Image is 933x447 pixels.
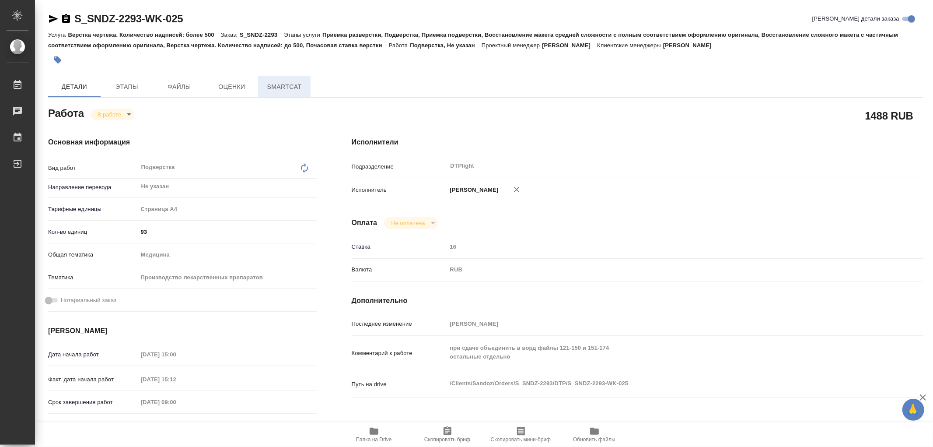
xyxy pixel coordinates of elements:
[61,14,71,24] button: Скопировать ссылку
[95,111,124,118] button: В работе
[410,42,482,49] p: Подверстка, Не указан
[138,396,214,408] input: Пустое поле
[138,348,214,361] input: Пустое поле
[411,422,484,447] button: Скопировать бриф
[663,42,718,49] p: [PERSON_NAME]
[447,317,876,330] input: Пустое поле
[138,270,317,285] div: Производство лекарственных препаратов
[48,183,138,192] p: Направление перевода
[221,32,240,38] p: Заказ:
[48,164,138,172] p: Вид работ
[447,341,876,364] textarea: при сдаче объединить в ворд файлы 121-150 и 151-174 остальные отдельно
[48,228,138,236] p: Кол-во единиц
[352,320,447,328] p: Последнее изменение
[48,32,898,49] p: Приемка разверстки, Подверстка, Приемка подверстки, Восстановление макета средней сложности с пол...
[284,32,322,38] p: Этапы услуги
[352,243,447,251] p: Ставка
[573,436,615,443] span: Обновить файлы
[211,81,253,92] span: Оценки
[388,219,427,227] button: Не оплачена
[352,218,377,228] h4: Оплата
[138,373,214,386] input: Пустое поле
[507,180,526,199] button: Удалить исполнителя
[48,14,59,24] button: Скопировать ссылку для ЯМессенджера
[48,50,67,70] button: Добавить тэг
[48,273,138,282] p: Тематика
[352,349,447,358] p: Комментарий к работе
[384,217,438,229] div: В работе
[865,108,913,123] h2: 1488 RUB
[352,186,447,194] p: Исполнитель
[902,399,924,421] button: 🙏
[68,32,220,38] p: Верстка чертежа. Количество надписей: более 500
[48,326,317,336] h4: [PERSON_NAME]
[356,436,392,443] span: Папка на Drive
[352,162,447,171] p: Подразделение
[352,137,923,148] h4: Исполнители
[447,262,876,277] div: RUB
[91,109,134,120] div: В работе
[48,350,138,359] p: Дата начала работ
[352,380,447,389] p: Путь на drive
[74,13,183,25] a: S_SNDZ-2293-WK-025
[48,32,68,38] p: Услуга
[597,42,663,49] p: Клиентские менеджеры
[48,398,138,407] p: Срок завершения работ
[48,205,138,214] p: Тарифные единицы
[240,32,284,38] p: S_SNDZ-2293
[138,247,317,262] div: Медицина
[812,14,899,23] span: [PERSON_NAME] детали заказа
[447,376,876,391] textarea: /Clients/Sandoz/Orders/S_SNDZ-2293/DTP/S_SNDZ-2293-WK-025
[447,240,876,253] input: Пустое поле
[138,202,317,217] div: Страница А4
[389,42,410,49] p: Работа
[352,265,447,274] p: Валюта
[906,401,921,419] span: 🙏
[106,81,148,92] span: Этапы
[447,186,499,194] p: [PERSON_NAME]
[263,81,305,92] span: SmartCat
[48,137,317,148] h4: Основная информация
[48,105,84,120] h2: Работа
[558,422,631,447] button: Обновить файлы
[491,436,551,443] span: Скопировать мини-бриф
[158,81,200,92] span: Файлы
[424,436,470,443] span: Скопировать бриф
[53,81,95,92] span: Детали
[61,296,116,305] span: Нотариальный заказ
[48,250,138,259] p: Общая тематика
[138,225,317,238] input: ✎ Введи что-нибудь
[482,42,542,49] p: Проектный менеджер
[48,375,138,384] p: Факт. дата начала работ
[484,422,558,447] button: Скопировать мини-бриф
[337,422,411,447] button: Папка на Drive
[352,296,923,306] h4: Дополнительно
[542,42,597,49] p: [PERSON_NAME]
